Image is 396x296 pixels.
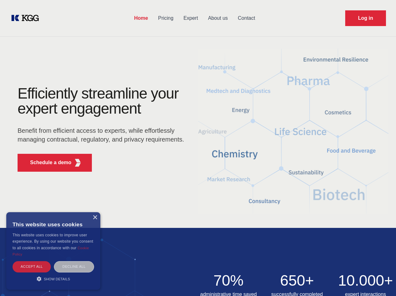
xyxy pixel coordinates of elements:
div: Show details [13,276,94,282]
a: Home [129,10,153,26]
div: Decline all [54,261,94,272]
h1: Efficiently streamline your expert engagement [18,86,188,116]
span: Show details [44,277,70,281]
p: Benefit from efficient access to experts, while effortlessly managing contractual, regulatory, an... [18,126,188,144]
a: Expert [178,10,203,26]
img: KGG Fifth Element RED [74,159,82,167]
h2: 650+ [267,273,328,288]
a: Contact [233,10,260,26]
a: Request Demo [345,10,386,26]
h2: 70% [198,273,259,288]
div: Close [92,215,97,220]
div: Accept all [13,261,51,272]
div: This website uses cookies [13,217,94,232]
button: Schedule a demoKGG Fifth Element RED [18,154,92,172]
a: KOL Knowledge Platform: Talk to Key External Experts (KEE) [10,13,44,23]
a: Pricing [153,10,178,26]
span: This website uses cookies to improve user experience. By using our website you consent to all coo... [13,233,93,250]
img: KGG Fifth Element RED [198,41,389,222]
a: About us [203,10,233,26]
p: Schedule a demo [30,159,71,166]
a: Cookie Policy [13,246,89,256]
